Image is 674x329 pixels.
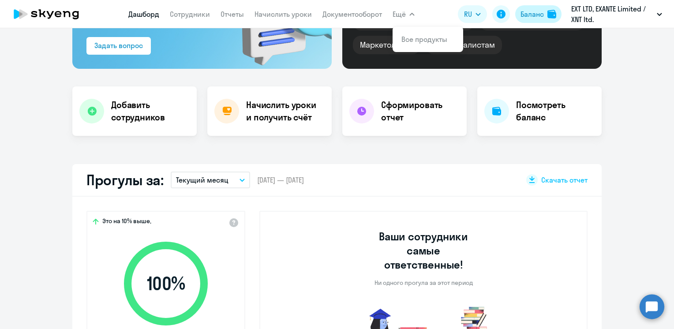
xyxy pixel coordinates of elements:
[353,36,420,54] div: Маркетологам
[86,171,164,189] h2: Прогулы за:
[171,172,250,188] button: Текущий месяц
[567,4,667,25] button: EXT LTD, ‎EXANTE Limited / XNT ltd.
[458,5,487,23] button: RU
[515,5,562,23] button: Балансbalance
[464,9,472,19] span: RU
[86,37,151,55] button: Задать вопрос
[170,10,210,19] a: Сотрудники
[246,99,323,123] h4: Начислить уроки и получить счёт
[393,9,406,19] span: Ещё
[426,36,502,54] div: IT-специалистам
[115,273,217,294] span: 100 %
[176,175,228,185] p: Текущий месяц
[541,175,588,185] span: Скачать отчет
[571,4,653,25] p: EXT LTD, ‎EXANTE Limited / XNT ltd.
[128,10,159,19] a: Дашборд
[322,10,382,19] a: Документооборот
[111,99,190,123] h4: Добавить сотрудников
[94,40,143,51] div: Задать вопрос
[102,217,151,228] span: Это на 10% выше,
[367,229,480,272] h3: Ваши сотрудники самые ответственные!
[381,99,460,123] h4: Сформировать отчет
[257,175,304,185] span: [DATE] — [DATE]
[221,10,244,19] a: Отчеты
[547,10,556,19] img: balance
[520,9,544,19] div: Баланс
[516,99,595,123] h4: Посмотреть баланс
[255,10,312,19] a: Начислить уроки
[401,35,447,44] a: Все продукты
[393,5,415,23] button: Ещё
[374,279,473,287] p: Ни одного прогула за этот период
